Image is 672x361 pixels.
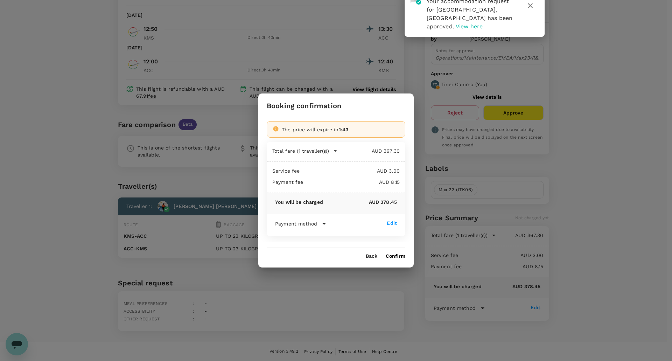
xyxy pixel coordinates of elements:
[267,102,341,110] h3: Booking confirmation
[387,220,397,227] div: Edit
[337,147,400,154] p: AUD 367.30
[272,167,300,174] p: Service fee
[272,147,337,154] button: Total fare (1 traveller(s))
[300,167,400,174] p: AUD 3.00
[275,199,323,206] p: You will be charged
[456,23,483,30] span: View here
[386,254,405,259] button: Confirm
[272,179,303,186] p: Payment fee
[303,179,400,186] p: AUD 8.15
[339,127,349,132] span: 1:43
[272,147,329,154] p: Total fare (1 traveller(s))
[323,199,397,206] p: AUD 378.45
[275,220,317,227] p: Payment method
[366,254,377,259] button: Back
[282,126,399,133] div: The price will expire in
